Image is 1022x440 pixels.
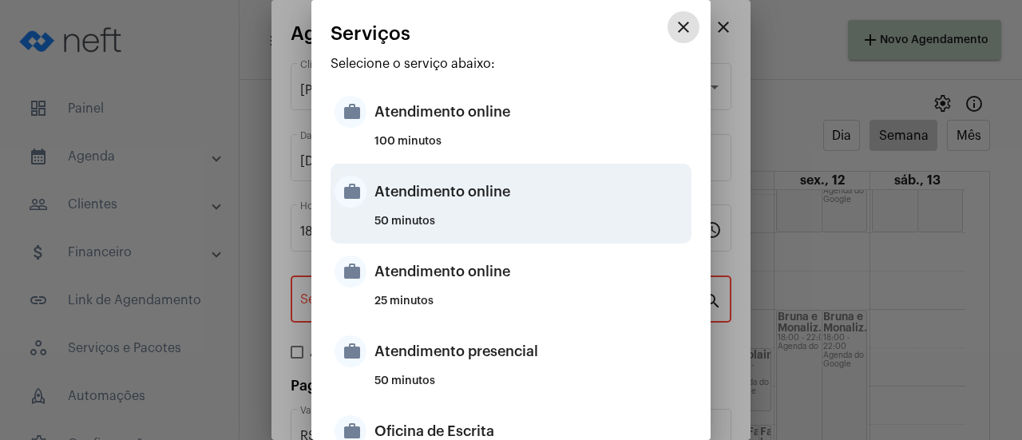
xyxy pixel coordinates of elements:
span: Serviços [331,23,410,44]
div: Atendimento online [374,168,687,216]
p: Selecione o serviço abaixo: [331,57,691,71]
div: Atendimento presencial [374,327,687,375]
div: Atendimento online [374,248,687,295]
div: 50 minutos [374,216,687,240]
mat-icon: work [335,96,366,128]
mat-icon: work [335,256,366,287]
div: 100 minutos [374,136,687,160]
div: Atendimento online [374,88,687,136]
div: 50 minutos [374,375,687,399]
mat-icon: close [674,18,693,37]
mat-icon: work [335,335,366,367]
div: 25 minutos [374,295,687,319]
mat-icon: work [335,176,366,208]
